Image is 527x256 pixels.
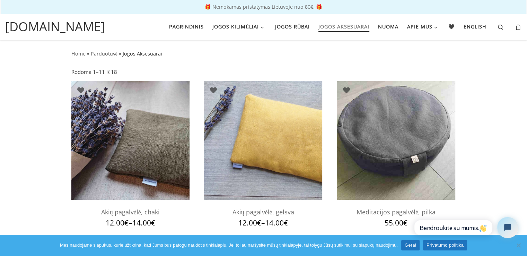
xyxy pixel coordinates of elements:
a: Parduotuvė [91,50,117,57]
a: [DOMAIN_NAME] [5,17,105,36]
span: Mes naudojame slapukus, kurie užtikrina, kad Jums bus patogu naudotis tinklalapiu. Jei toliau nar... [60,242,398,249]
bdi: 14.00 [265,218,288,228]
a: meditacijos pagalvemeditacijos pagalveMeditacijos pagalvėlė, pilka 55.00€ [337,81,455,227]
h2: Akių pagalvėlė, gelsva [204,205,322,219]
h2: Meditacijos pagalvėlė, pilka [337,205,455,219]
a: Privatumo politika [423,240,467,250]
iframe: Tidio Chat [406,211,524,244]
bdi: 12.00 [106,218,129,228]
a: meditacijos pagalveleakiu pagalveleAkių pagalvėlė, chaki 12.00€–14.00€ [71,81,190,227]
img: akiu pagalvele meditacijai [204,81,322,199]
a: Jogos kilimėliai [210,19,268,34]
bdi: 55.00 [385,218,407,228]
span: Jogos rūbai [275,19,310,32]
span: » [87,50,89,57]
a: Home [71,50,86,57]
a: Gerai [401,240,420,250]
span: Jogos aksesuarai [318,19,369,32]
span: € [284,218,288,228]
h2: Akių pagalvėlė, chaki [71,205,190,219]
a: Nuoma [376,19,401,34]
span: Nuoma [378,19,398,32]
span: Ne [515,242,522,249]
p: Rodoma 1–11 iš 18 [71,68,117,76]
a: akiu pagalvele meditacijaiAkių pagalvėlė, gelsva 12.00€–14.00€ [204,81,322,227]
span: € [403,218,407,228]
span: € [124,218,129,228]
bdi: 12.00 [238,218,261,228]
span: English [464,19,486,32]
a: Jogos aksesuarai [316,19,371,34]
span: Pagrindinis [169,19,204,32]
a: English [462,19,489,34]
span: € [257,218,261,228]
a: Jogos rūbai [273,19,312,34]
span: € [151,218,155,228]
a: Pagrindinis [167,19,206,34]
span: – [204,219,322,227]
span: Jogos Aksesuarai [123,50,162,57]
span: – [71,219,190,227]
bdi: 14.00 [132,218,155,228]
span: » [119,50,121,57]
span: 🖤 [448,19,455,32]
span: Jogos kilimėliai [212,19,259,32]
a: 🖤 [446,19,457,34]
p: 🎁 Nemokamas pristatymas Lietuvoje nuo 80€. 🎁 [7,5,520,9]
span: Apie mus [407,19,432,32]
